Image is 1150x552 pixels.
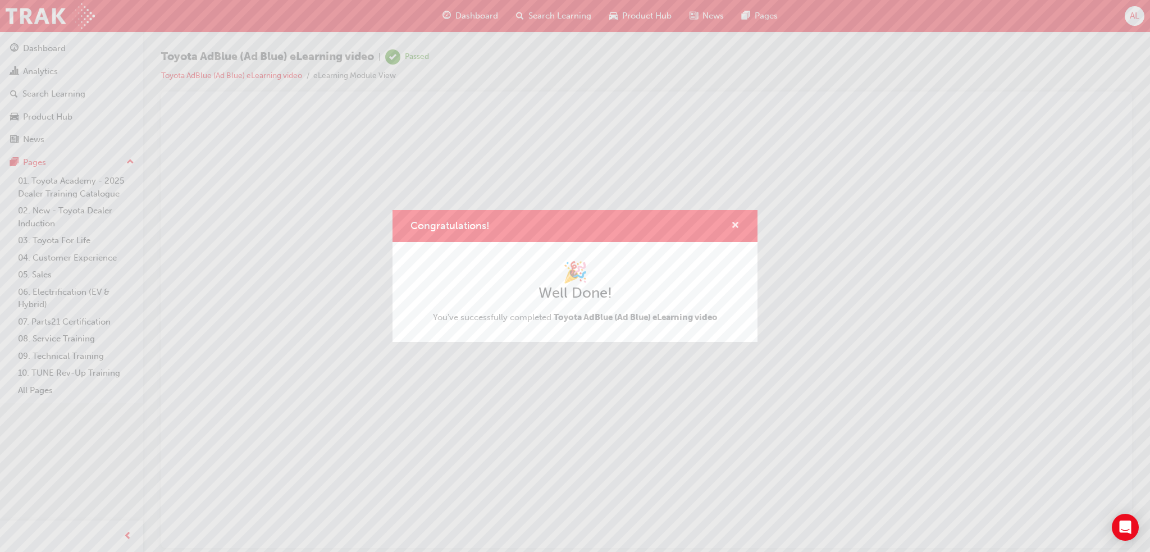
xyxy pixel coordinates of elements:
div: Congratulations! [393,210,757,341]
h1: 🎉 [433,260,718,285]
span: Congratulations! [410,220,490,232]
div: 👋 Bye! [4,168,948,188]
div: You may now leave this page. [4,199,948,212]
span: You've successfully completed [433,311,718,324]
div: Open Intercom Messenger [1112,514,1139,541]
h2: Well Done! [433,284,718,302]
span: Toyota AdBlue (Ad Blue) eLearning video [554,312,718,322]
span: cross-icon [731,221,740,231]
button: cross-icon [731,219,740,233]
